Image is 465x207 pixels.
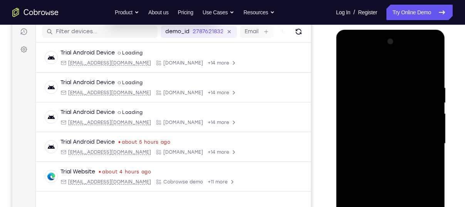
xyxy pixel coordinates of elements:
[336,5,350,20] a: Log In
[48,166,83,173] div: Trial Website
[12,8,59,17] a: Go to the home page
[143,87,191,93] div: App
[56,147,139,153] span: android@example.com
[151,87,191,93] span: Cobrowse.io
[151,176,191,183] span: Cobrowse demo
[151,147,191,153] span: Cobrowse.io
[87,169,88,170] div: Last seen
[151,117,191,123] span: Cobrowse.io
[56,87,139,93] span: android@example.com
[48,176,139,183] div: Email
[195,87,217,93] span: +14 more
[269,25,289,33] label: User ID
[143,176,191,183] div: App
[48,117,139,123] div: Email
[195,117,217,123] span: +14 more
[151,58,191,64] span: Cobrowse.io
[90,166,139,173] time: Fri Aug 29 2025 08:39:55 GMT+0300 (Eastern European Summer Time)
[24,70,299,100] div: Open device details
[24,41,299,70] div: Open device details
[24,130,299,159] div: Open device details
[358,5,377,20] a: Register
[48,87,139,93] div: Email
[48,76,102,84] div: Trial Android Device
[243,5,275,20] button: Resources
[44,25,141,33] input: Filter devices...
[143,58,191,64] div: App
[109,137,158,143] time: Fri Aug 29 2025 08:24:52 GMT+0300 (Eastern European Summer Time)
[106,139,108,141] div: Last seen
[386,5,453,20] a: Try Online Demo
[30,5,72,17] h1: Connect
[56,176,139,183] span: web@example.com
[56,58,139,64] span: android@example.com
[48,58,139,64] div: Email
[115,5,139,20] button: Product
[24,159,299,189] div: Open device details
[153,25,177,33] label: demo_id
[106,48,131,54] div: Loading
[110,9,189,15] div: jwt expired
[56,117,139,123] span: android@example.com
[232,25,246,33] label: Email
[203,5,234,20] button: Use Cases
[24,100,299,130] div: Open device details
[106,107,131,113] div: Loading
[106,77,131,83] div: Loading
[195,147,217,153] span: +14 more
[48,147,139,153] div: Email
[48,136,102,144] div: Trial Android Device
[353,8,355,17] span: /
[110,9,160,15] span: jwtsso_invalid_token
[195,176,215,183] span: +11 more
[143,147,191,153] div: App
[48,47,102,54] div: Trial Android Device
[148,5,168,20] a: About us
[178,5,193,20] a: Pricing
[143,117,191,123] div: App
[48,106,102,114] div: Trial Android Device
[280,23,292,36] button: Refresh
[195,58,217,64] span: +14 more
